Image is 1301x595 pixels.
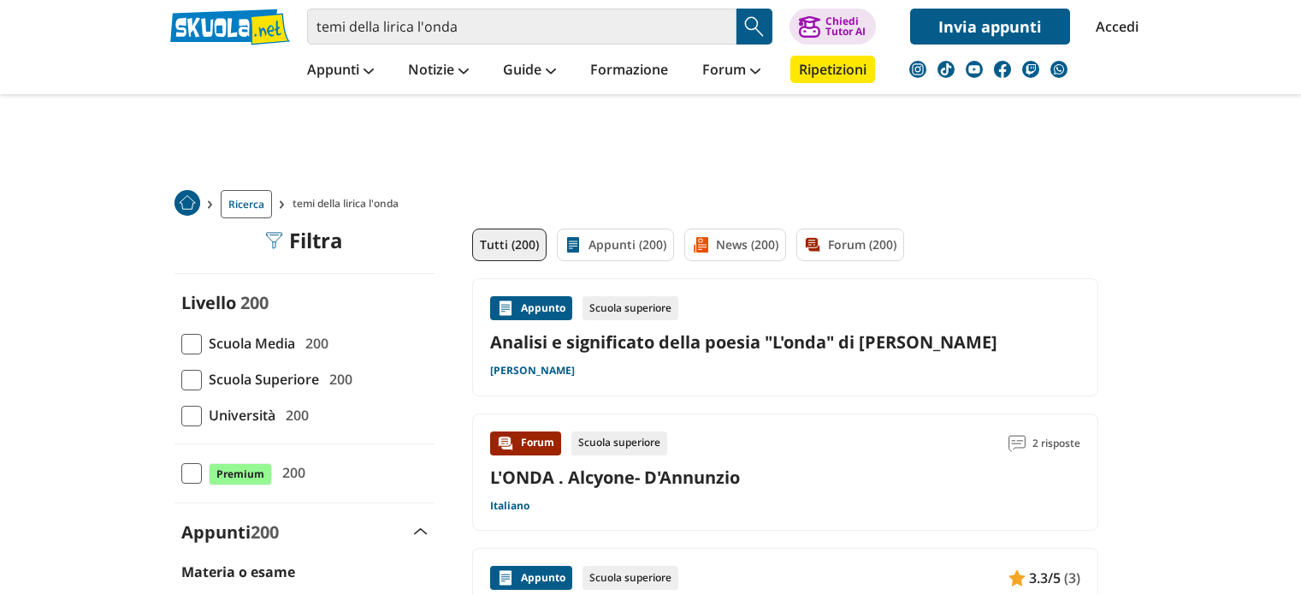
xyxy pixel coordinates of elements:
img: News filtro contenuto [692,236,709,253]
button: Search Button [736,9,772,45]
a: Formazione [586,56,672,86]
img: facebook [994,61,1011,78]
span: Premium [209,463,272,485]
div: Chiedi Tutor AI [825,16,866,37]
label: Materia o esame [181,562,295,581]
a: L'ONDA . Alcyone- D'Annunzio [490,466,740,489]
a: Invia appunti [910,9,1070,45]
img: WhatsApp [1050,61,1067,78]
a: Ricerca [221,190,272,218]
a: Home [174,190,200,218]
input: Cerca appunti, riassunti o versioni [307,9,736,45]
span: 200 [299,332,328,354]
div: Scuola superiore [571,431,667,455]
a: Appunti (200) [557,229,674,261]
img: Appunti contenuto [497,300,514,317]
img: youtube [966,61,983,78]
span: 200 [251,521,279,544]
div: Filtra [265,229,343,253]
div: Appunto [490,296,572,320]
span: Scuola Media [202,332,295,354]
a: Forum (200) [796,229,904,261]
a: Appunti [303,56,378,86]
a: Ripetizioni [790,56,875,83]
img: Commenti lettura [1008,435,1026,452]
img: Filtra filtri mobile [265,232,282,249]
span: 2 risposte [1032,431,1080,455]
span: Università [202,404,275,426]
img: twitch [1022,61,1039,78]
span: (3) [1064,567,1080,589]
a: [PERSON_NAME] [490,364,575,378]
img: Cerca appunti, riassunti o versioni [742,14,767,39]
label: Livello [181,291,236,314]
a: Accedi [1096,9,1132,45]
img: instagram [909,61,926,78]
span: temi della lirica l'onda [293,190,405,218]
span: 200 [275,461,305,484]
img: tiktok [937,61,955,78]
span: 200 [322,368,352,390]
span: 3.3/5 [1029,567,1061,589]
span: 200 [240,291,269,314]
img: Appunti filtro contenuto [565,236,582,253]
img: Apri e chiudi sezione [414,528,428,535]
button: ChiediTutor AI [789,9,876,45]
a: News (200) [684,229,786,261]
img: Appunti contenuto [497,569,514,586]
img: Forum filtro contenuto [804,236,821,253]
a: Tutti (200) [472,229,547,261]
label: Appunti [181,521,279,544]
a: Italiano [490,499,529,513]
div: Appunto [490,566,572,590]
div: Scuola superiore [582,566,678,590]
a: Notizie [404,56,473,86]
a: Analisi e significato della poesia "L'onda" di [PERSON_NAME] [490,330,1080,354]
a: Guide [499,56,560,86]
div: Scuola superiore [582,296,678,320]
a: Forum [698,56,765,86]
div: Forum [490,431,561,455]
span: 200 [279,404,309,426]
img: Forum contenuto [497,435,514,452]
span: Scuola Superiore [202,368,319,390]
img: Home [174,190,200,216]
img: Appunti contenuto [1008,569,1026,586]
